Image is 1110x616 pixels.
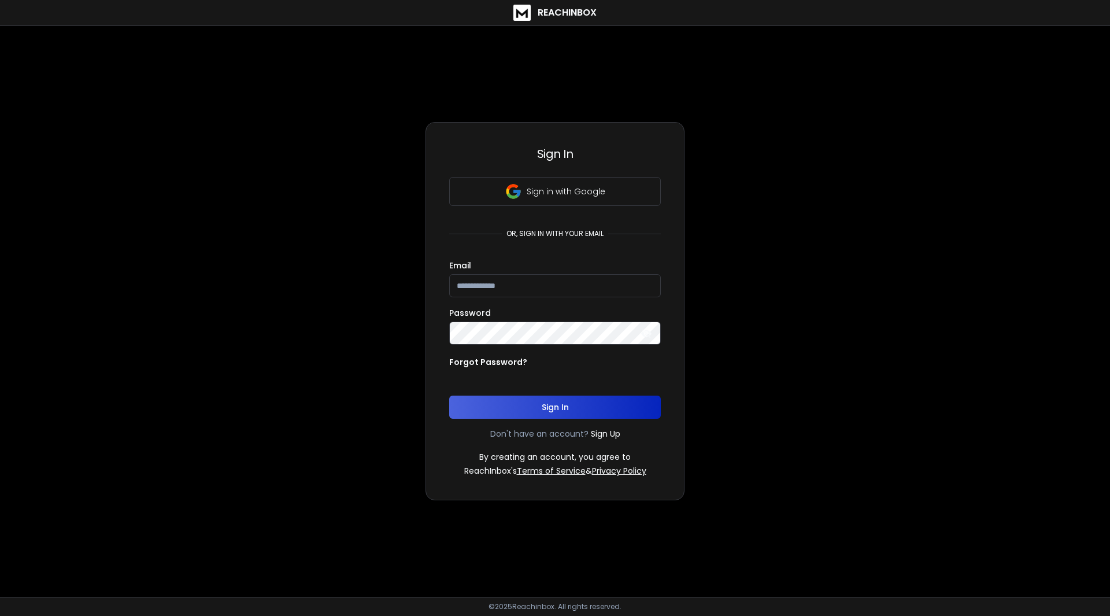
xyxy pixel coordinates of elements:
[449,146,661,162] h3: Sign In
[449,356,527,368] p: Forgot Password?
[592,465,646,477] a: Privacy Policy
[449,177,661,206] button: Sign in with Google
[479,451,631,463] p: By creating an account, you agree to
[527,186,605,197] p: Sign in with Google
[513,5,531,21] img: logo
[449,396,661,419] button: Sign In
[517,465,586,477] a: Terms of Service
[538,6,597,20] h1: ReachInbox
[464,465,646,477] p: ReachInbox's &
[489,602,621,611] p: © 2025 Reachinbox. All rights reserved.
[591,428,620,440] a: Sign Up
[449,261,471,270] label: Email
[449,309,491,317] label: Password
[490,428,589,440] p: Don't have an account?
[502,229,608,238] p: or, sign in with your email
[513,5,597,21] a: ReachInbox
